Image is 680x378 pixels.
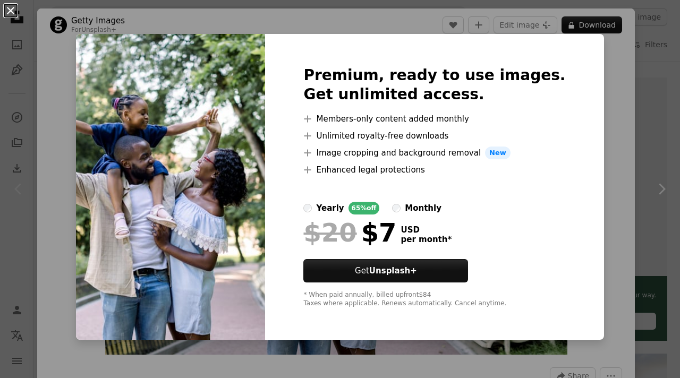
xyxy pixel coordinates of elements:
[303,204,312,212] input: yearly65%off
[303,219,396,246] div: $7
[392,204,401,212] input: monthly
[303,219,356,246] span: $20
[485,147,511,159] span: New
[303,147,565,159] li: Image cropping and background removal
[303,130,565,142] li: Unlimited royalty-free downloads
[405,202,441,214] div: monthly
[316,202,344,214] div: yearly
[303,291,565,308] div: * When paid annually, billed upfront $84 Taxes where applicable. Renews automatically. Cancel any...
[303,113,565,125] li: Members-only content added monthly
[369,266,417,276] strong: Unsplash+
[76,34,265,340] img: premium_photo-1661490665324-7d67c67be2a3
[303,259,468,282] button: GetUnsplash+
[303,164,565,176] li: Enhanced legal protections
[401,235,452,244] span: per month *
[401,225,452,235] span: USD
[348,202,380,214] div: 65% off
[303,66,565,104] h2: Premium, ready to use images. Get unlimited access.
